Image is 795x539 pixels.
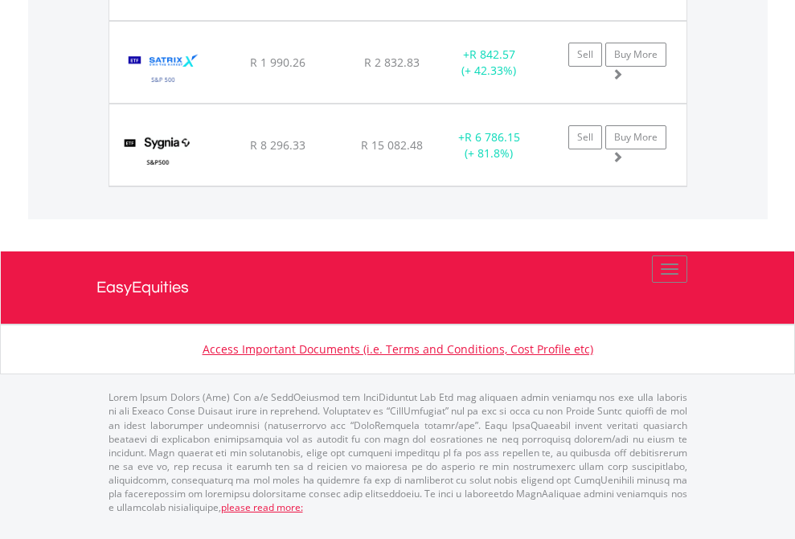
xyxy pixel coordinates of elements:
a: Buy More [605,43,666,67]
span: R 8 296.33 [250,137,305,153]
a: EasyEquities [96,251,699,324]
div: + (+ 81.8%) [439,129,539,161]
img: TFSA.STX500.png [117,42,210,99]
span: R 15 082.48 [361,137,423,153]
span: R 6 786.15 [465,129,520,145]
a: Access Important Documents (i.e. Terms and Conditions, Cost Profile etc) [203,341,593,357]
span: R 842.57 [469,47,515,62]
span: R 1 990.26 [250,55,305,70]
div: + (+ 42.33%) [439,47,539,79]
img: TFSA.SYG500.png [117,125,199,182]
a: please read more: [221,500,303,514]
a: Sell [568,125,602,149]
a: Buy More [605,125,666,149]
p: Lorem Ipsum Dolors (Ame) Con a/e SeddOeiusmod tem InciDiduntut Lab Etd mag aliquaen admin veniamq... [109,390,687,514]
a: Sell [568,43,602,67]
span: R 2 832.83 [364,55,420,70]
